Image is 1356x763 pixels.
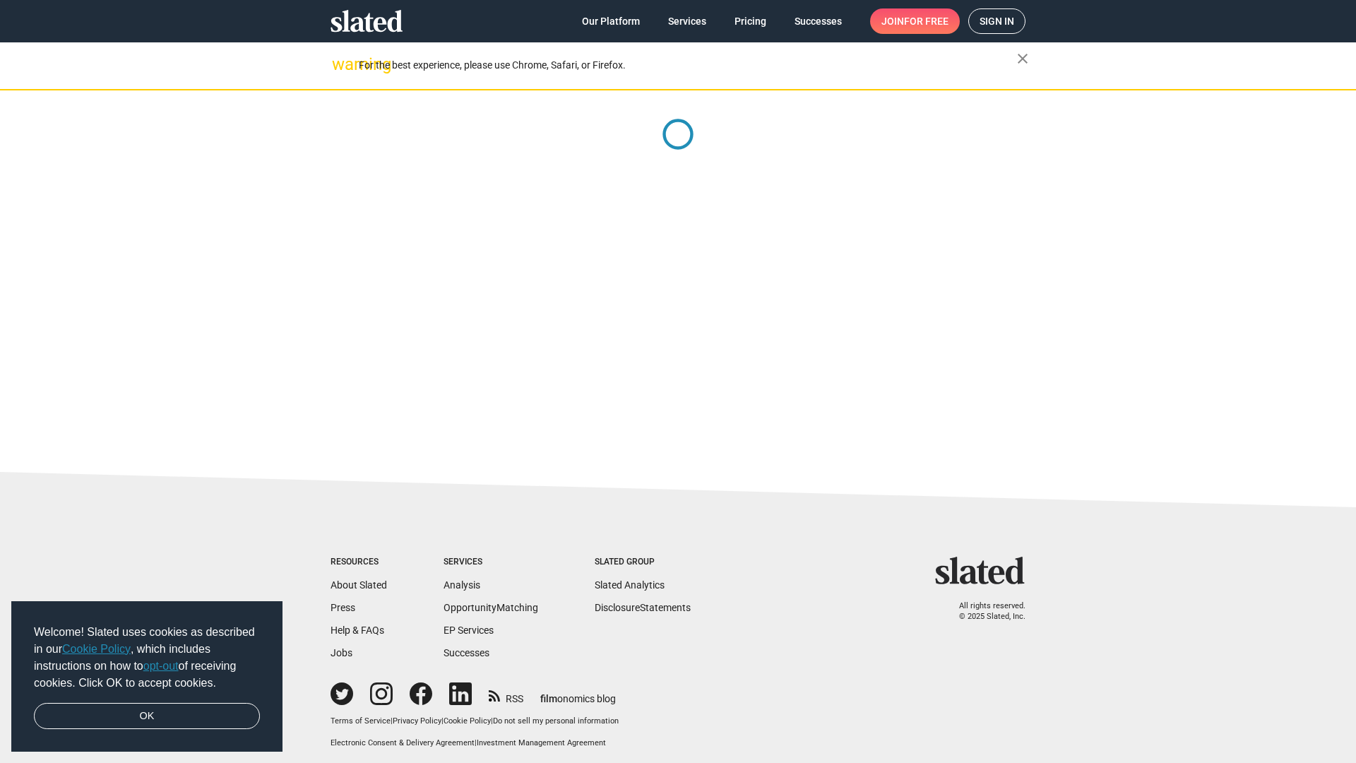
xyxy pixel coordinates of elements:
[582,8,640,34] span: Our Platform
[444,625,494,636] a: EP Services
[143,660,179,672] a: opt-out
[441,716,444,726] span: |
[595,579,665,591] a: Slated Analytics
[944,601,1025,622] p: All rights reserved. © 2025 Slated, Inc.
[393,716,441,726] a: Privacy Policy
[489,684,523,706] a: RSS
[11,601,282,752] div: cookieconsent
[331,557,387,568] div: Resources
[391,716,393,726] span: |
[331,716,391,726] a: Terms of Service
[540,693,557,704] span: film
[477,738,606,747] a: Investment Management Agreement
[34,624,260,692] span: Welcome! Slated uses cookies as described in our , which includes instructions on how to of recei...
[1014,50,1031,67] mat-icon: close
[444,579,480,591] a: Analysis
[723,8,778,34] a: Pricing
[540,681,616,706] a: filmonomics blog
[904,8,948,34] span: for free
[444,647,489,658] a: Successes
[595,557,691,568] div: Slated Group
[595,602,691,613] a: DisclosureStatements
[657,8,718,34] a: Services
[332,56,349,73] mat-icon: warning
[62,643,131,655] a: Cookie Policy
[980,9,1014,33] span: Sign in
[444,716,491,726] a: Cookie Policy
[34,703,260,730] a: dismiss cookie message
[475,738,477,747] span: |
[968,8,1025,34] a: Sign in
[870,8,960,34] a: Joinfor free
[668,8,706,34] span: Services
[331,625,384,636] a: Help & FAQs
[331,602,355,613] a: Press
[881,8,948,34] span: Join
[444,602,538,613] a: OpportunityMatching
[331,647,352,658] a: Jobs
[491,716,493,726] span: |
[444,557,538,568] div: Services
[331,738,475,747] a: Electronic Consent & Delivery Agreement
[795,8,842,34] span: Successes
[359,56,1017,75] div: For the best experience, please use Chrome, Safari, or Firefox.
[571,8,651,34] a: Our Platform
[331,579,387,591] a: About Slated
[783,8,853,34] a: Successes
[493,716,619,727] button: Do not sell my personal information
[734,8,766,34] span: Pricing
